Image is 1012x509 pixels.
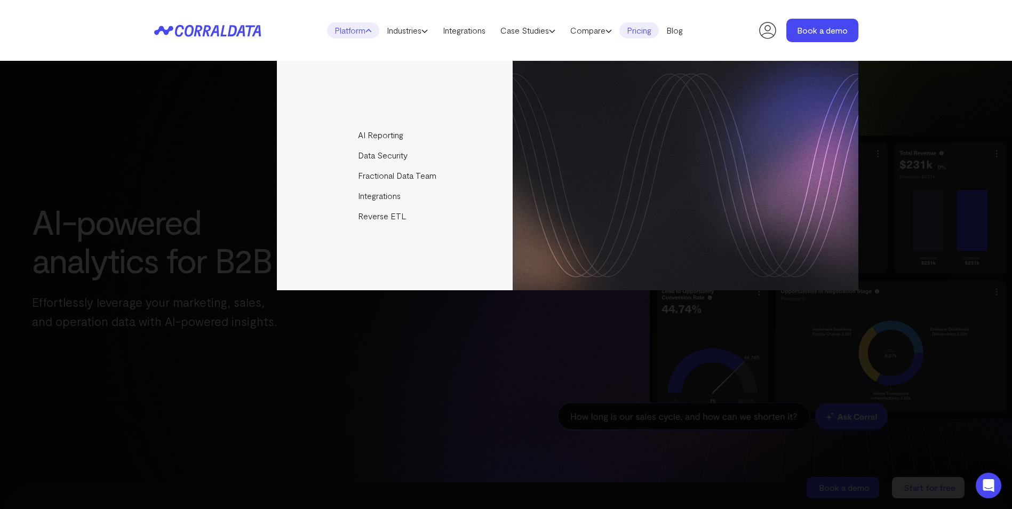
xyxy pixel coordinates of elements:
a: Industries [379,22,435,38]
a: AI Reporting [277,125,514,145]
a: Platform [327,22,379,38]
a: Fractional Data Team [277,165,514,186]
a: Integrations [435,22,493,38]
a: Pricing [619,22,659,38]
a: Integrations [277,186,514,206]
a: Case Studies [493,22,563,38]
a: Compare [563,22,619,38]
a: Data Security [277,145,514,165]
a: Blog [659,22,690,38]
div: Open Intercom Messenger [976,473,1001,498]
a: Book a demo [786,19,858,42]
a: Reverse ETL [277,206,514,226]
